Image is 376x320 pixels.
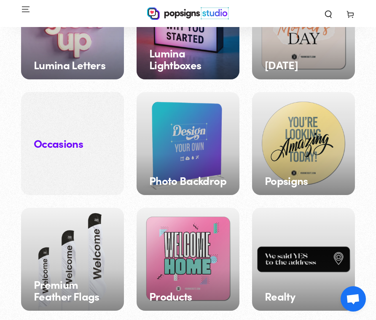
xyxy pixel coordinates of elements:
h3: Products [149,290,192,302]
h3: Occasions [34,137,83,150]
summary: Search our site [317,4,339,23]
a: Popsigns Popsigns [252,92,355,195]
h3: [DATE] [265,59,298,71]
h3: Lumina Letters [34,59,105,71]
h3: Lumina Lightboxes [149,47,227,71]
h3: Photo Backdrop [149,174,226,187]
h3: Realty [265,290,295,302]
img: Popsigns Studio [147,7,229,20]
h3: Popsigns [265,174,308,187]
a: Photo Backdrop Photo Backdrop [137,92,239,195]
a: Realty [252,208,355,311]
a: Premium Feather Flags Premium Feather Flags [21,208,124,311]
a: Products [137,208,239,311]
h3: Premium Feather Flags [34,278,111,302]
summary: Menu [15,4,37,23]
a: Open chat [341,286,366,312]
